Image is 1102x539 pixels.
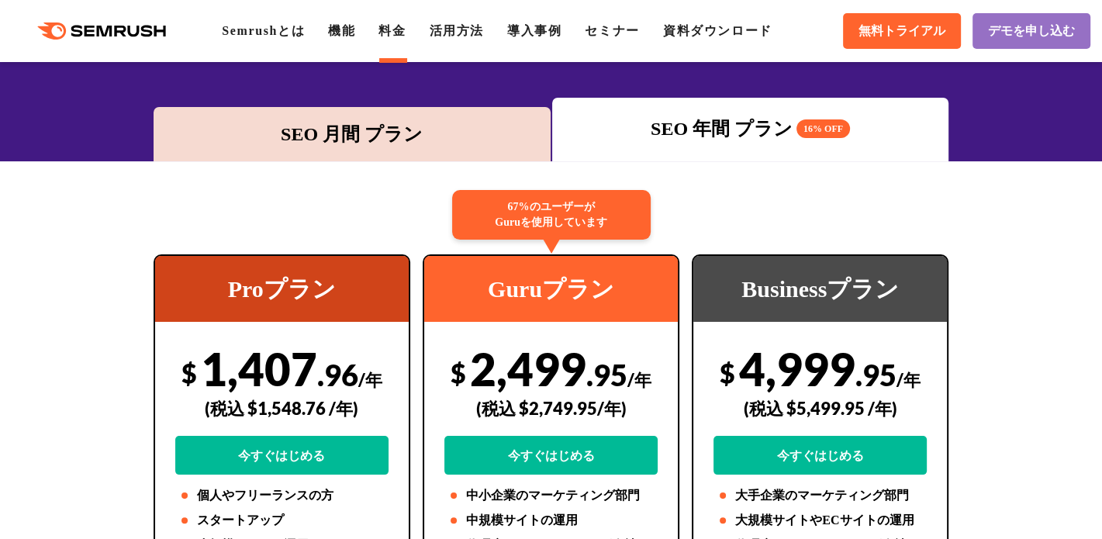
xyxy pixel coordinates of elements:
[328,24,355,37] a: 機能
[627,369,651,390] span: /年
[175,511,389,530] li: スタートアップ
[507,24,561,37] a: 導入事例
[444,486,658,505] li: 中小企業のマーケティング部門
[560,115,941,143] div: SEO 年間 プラン
[444,381,658,436] div: (税込 $2,749.95/年)
[155,256,409,322] div: Proプラン
[693,256,947,322] div: Businessプラン
[378,24,406,37] a: 料金
[585,24,639,37] a: セミナー
[175,381,389,436] div: (税込 $1,548.76 /年)
[713,341,927,475] div: 4,999
[222,24,305,37] a: Semrushとは
[858,23,945,40] span: 無料トライアル
[452,190,651,240] div: 67%のユーザーが Guruを使用しています
[843,13,961,49] a: 無料トライアル
[424,256,678,322] div: Guruプラン
[175,436,389,475] a: 今すぐはじめる
[444,341,658,475] div: 2,499
[317,357,358,392] span: .96
[175,341,389,475] div: 1,407
[586,357,627,392] span: .95
[175,486,389,505] li: 個人やフリーランスの方
[444,436,658,475] a: 今すぐはじめる
[444,511,658,530] li: 中規模サイトの運用
[972,13,1090,49] a: デモを申し込む
[451,357,466,389] span: $
[796,119,850,138] span: 16% OFF
[430,24,484,37] a: 活用方法
[663,24,772,37] a: 資料ダウンロード
[713,486,927,505] li: 大手企業のマーケティング部門
[720,357,735,389] span: $
[713,511,927,530] li: 大規模サイトやECサイトの運用
[713,436,927,475] a: 今すぐはじめる
[161,120,543,148] div: SEO 月間 プラン
[358,369,382,390] span: /年
[855,357,896,392] span: .95
[896,369,921,390] span: /年
[713,381,927,436] div: (税込 $5,499.95 /年)
[181,357,197,389] span: $
[988,23,1075,40] span: デモを申し込む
